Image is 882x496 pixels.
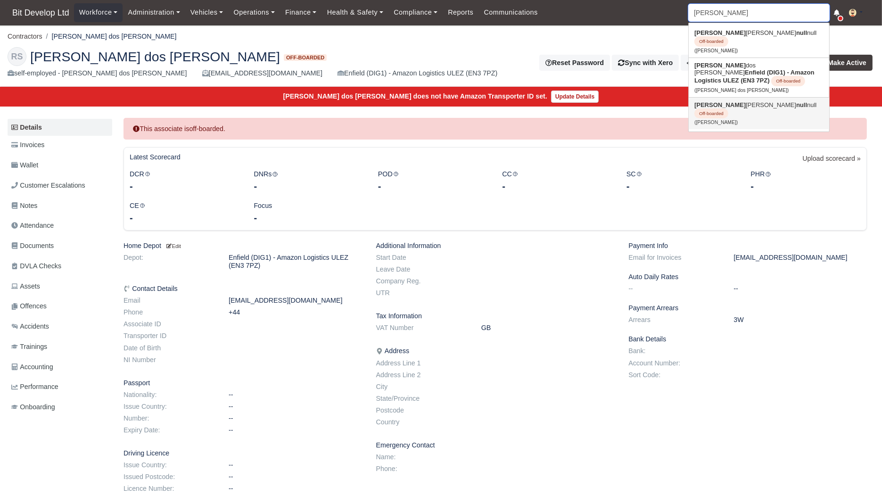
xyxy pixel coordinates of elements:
[694,108,728,119] span: Off-boarded
[369,383,474,391] dt: City
[116,332,222,340] dt: Transporter ID
[478,3,543,22] a: Communications
[376,347,615,355] h6: Address
[376,312,615,320] h6: Tax Information
[222,308,369,316] dd: +44
[116,297,222,305] dt: Email
[628,242,867,250] h6: Payment Info
[124,449,362,457] h6: Driving Licence
[116,344,222,352] dt: Date of Birth
[727,285,874,293] dd: --
[771,76,805,86] span: Off-boarded
[123,169,247,193] div: DCR
[376,242,615,250] h6: Additional Information
[116,403,222,411] dt: Issue Country:
[694,120,738,125] small: ([PERSON_NAME])
[621,359,726,367] dt: Account Number:
[11,160,38,171] span: Wallet
[376,441,615,449] h6: Emergency Contact
[124,242,362,250] h6: Home Depot
[11,341,47,352] span: Trainings
[388,3,443,22] a: Compliance
[8,197,112,215] a: Notes
[11,200,37,211] span: Notes
[8,338,112,356] a: Trainings
[11,301,47,312] span: Offences
[11,281,40,292] span: Assets
[712,387,882,496] iframe: Chat Widget
[369,324,474,332] dt: VAT Number
[11,402,55,413] span: Onboarding
[694,62,746,69] strong: [PERSON_NAME]
[743,169,867,193] div: PHR
[123,200,247,224] div: CE
[628,335,867,343] h6: Bank Details
[8,237,112,255] a: Documents
[116,485,222,493] dt: Licence Number:
[247,200,371,224] div: Focus
[222,254,369,270] dd: Enfield (DIG1) - Amazon Logistics ULEZ (EN3 7PZ)
[222,414,369,422] dd: --
[116,426,222,434] dt: Expiry Date:
[11,381,58,392] span: Performance
[247,169,371,193] div: DNRs
[124,379,362,387] h6: Passport
[8,378,112,396] a: Performance
[11,140,44,150] span: Invoices
[369,265,474,273] dt: Leave Date
[116,391,222,399] dt: Nationality:
[495,169,619,193] div: CC
[11,261,61,272] span: DVLA Checks
[280,3,322,22] a: Finance
[130,211,239,224] div: -
[116,461,222,469] dt: Issue Country:
[378,180,488,193] div: -
[8,257,112,275] a: DVLA Checks
[222,426,369,434] dd: --
[621,316,726,324] dt: Arrears
[369,371,474,379] dt: Address Line 2
[694,48,738,53] small: ([PERSON_NAME])
[688,4,830,22] input: Search...
[11,321,49,332] span: Accidents
[116,473,222,481] dt: Issued Postcode:
[443,3,478,22] a: Reports
[116,320,222,328] dt: Associate ID
[8,4,74,22] a: Bit Develop Ltd
[30,50,280,63] span: [PERSON_NAME] dos [PERSON_NAME]
[796,101,807,108] strong: null
[694,36,728,47] span: Off-boarded
[8,47,26,66] div: RS
[689,98,829,130] a: [PERSON_NAME][PERSON_NAME]nullnullOff-boarded ([PERSON_NAME])
[628,304,867,312] h6: Payment Arrears
[750,180,860,193] div: -
[8,297,112,315] a: Offences
[222,403,369,411] dd: --
[8,68,187,79] div: self-employed - [PERSON_NAME] dos [PERSON_NAME]
[621,347,726,355] dt: Bank:
[621,285,726,293] dt: --
[474,324,621,332] dd: GB
[165,242,181,249] a: Edit
[626,180,736,193] div: -
[727,316,874,324] dd: 3W
[130,153,181,161] h6: Latest Scorecard
[689,58,829,97] a: [PERSON_NAME]dos [PERSON_NAME]Enfield (DIG1) - Amazon Logistics ULEZ (EN3 7PZ) Off-boarded ([PERS...
[11,240,54,251] span: Documents
[502,180,612,193] div: -
[116,356,222,364] dt: NI Number
[284,54,327,61] span: Off-boarded
[689,25,829,58] a: [PERSON_NAME][PERSON_NAME]nullnullOff-boarded ([PERSON_NAME])
[254,211,363,224] div: -
[539,55,610,71] button: Reset Password
[694,88,789,93] small: ([PERSON_NAME] dos [PERSON_NAME])
[254,180,363,193] div: -
[369,395,474,403] dt: State/Province
[8,156,112,174] a: Wallet
[11,220,54,231] span: Attendance
[371,169,495,193] div: POD
[8,317,112,336] a: Accidents
[628,273,867,281] h6: Auto Daily Rates
[369,289,474,297] dt: UTR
